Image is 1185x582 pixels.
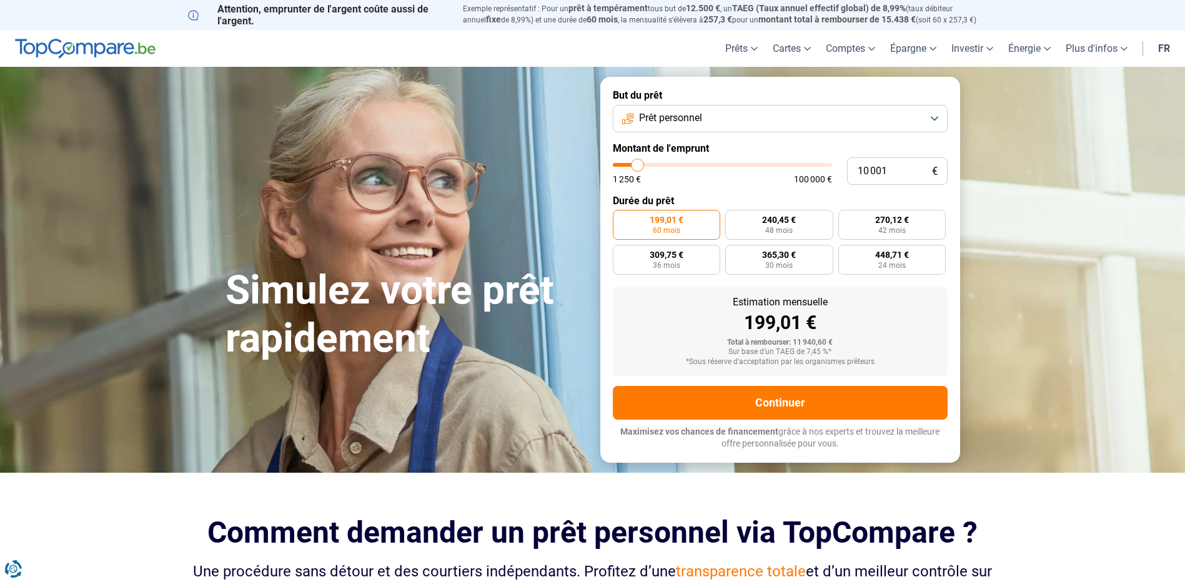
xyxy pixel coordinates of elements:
[486,14,501,24] span: fixe
[587,14,618,24] span: 60 mois
[1001,30,1058,67] a: Énergie
[613,386,948,420] button: Continuer
[818,30,883,67] a: Comptes
[944,30,1001,67] a: Investir
[765,30,818,67] a: Cartes
[1058,30,1135,67] a: Plus d'infos
[703,14,732,24] span: 257,3 €
[794,175,832,184] span: 100 000 €
[762,215,796,224] span: 240,45 €
[639,111,702,125] span: Prêt personnel
[686,3,720,13] span: 12.500 €
[613,426,948,450] p: grâce à nos experts et trouvez la meilleure offre personnalisée pour vous.
[765,227,793,234] span: 48 mois
[623,348,938,357] div: Sur base d'un TAEG de 7,45 %*
[1151,30,1178,67] a: fr
[875,250,909,259] span: 448,71 €
[765,262,793,269] span: 30 mois
[650,215,683,224] span: 199,01 €
[676,563,806,580] span: transparence totale
[463,3,998,26] p: Exemple représentatif : Pour un tous but de , un (taux débiteur annuel de 8,99%) et une durée de ...
[620,427,778,436] span: Maximisez vos chances de financement
[878,262,906,269] span: 24 mois
[613,89,948,101] label: But du prêt
[650,250,683,259] span: 309,75 €
[15,39,156,59] img: TopCompare
[875,215,909,224] span: 270,12 €
[883,30,944,67] a: Épargne
[718,30,765,67] a: Prêts
[188,3,448,27] p: Attention, emprunter de l'argent coûte aussi de l'argent.
[613,142,948,154] label: Montant de l'emprunt
[623,297,938,307] div: Estimation mensuelle
[732,3,906,13] span: TAEG (Taux annuel effectif global) de 8,99%
[932,166,938,177] span: €
[653,227,680,234] span: 60 mois
[878,227,906,234] span: 42 mois
[613,105,948,132] button: Prêt personnel
[623,338,938,347] div: Total à rembourser: 11 940,60 €
[188,515,998,550] h2: Comment demander un prêt personnel via TopCompare ?
[623,313,938,332] div: 199,01 €
[653,262,680,269] span: 36 mois
[758,14,916,24] span: montant total à rembourser de 15.438 €
[613,195,948,207] label: Durée du prêt
[568,3,648,13] span: prêt à tempérament
[623,358,938,367] div: *Sous réserve d'acceptation par les organismes prêteurs
[226,267,585,363] h1: Simulez votre prêt rapidement
[762,250,796,259] span: 365,30 €
[613,175,641,184] span: 1 250 €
